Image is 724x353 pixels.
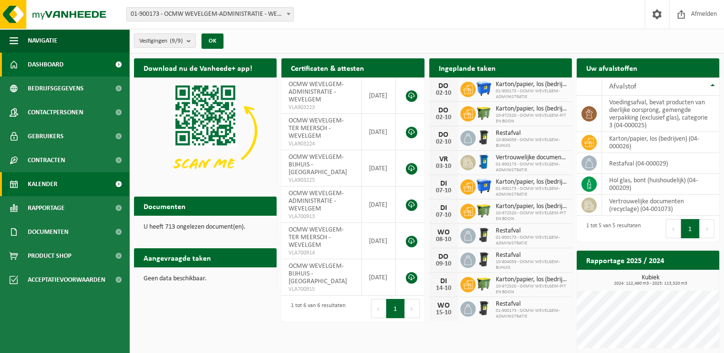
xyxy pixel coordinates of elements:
div: 02-10 [434,90,453,97]
div: 1 tot 6 van 6 resultaten [286,298,345,319]
button: Previous [666,219,681,238]
h2: Uw afvalstoffen [577,58,647,77]
div: 02-10 [434,114,453,121]
td: [DATE] [362,150,396,187]
span: Acceptatievoorwaarden [28,268,105,292]
span: Bedrijfsgegevens [28,77,84,100]
span: 10-972520 - OCMW WEVELGEM-PIT EN BOON [496,210,567,222]
div: DO [434,82,453,90]
span: VLA903224 [289,140,354,148]
img: WB-0240-HPE-BK-01 [476,129,492,145]
div: DO [434,107,453,114]
span: 01-900173 - OCMW WEVELGEM-ADMINISTRATIE [496,186,567,198]
span: Gebruikers [28,124,64,148]
div: 02-10 [434,139,453,145]
span: Karton/papier, los (bedrijven) [496,203,567,210]
td: [DATE] [362,187,396,223]
img: WB-1100-HPE-GN-50 [476,276,492,292]
img: WB-1100-HPE-BE-01 [476,178,492,194]
span: 01-900173 - OCMW WEVELGEM-ADMINISTRATIE [496,88,567,100]
span: 01-900173 - OCMW WEVELGEM-ADMINISTRATIE [496,308,567,320]
h2: Download nu de Vanheede+ app! [134,58,262,77]
button: 1 [681,219,700,238]
td: karton/papier, los (bedrijven) (04-000026) [602,132,719,153]
td: [DATE] [362,114,396,150]
span: Karton/papier, los (bedrijven) [496,105,567,113]
div: 14-10 [434,285,453,292]
span: OCMW WEVELGEM-ADMINISTRATIE - WEVELGEM [289,190,344,212]
h2: Aangevraagde taken [134,248,221,267]
span: Karton/papier, los (bedrijven) [496,81,567,88]
span: OCMW WEVELGEM-TER MEERSCH - WEVELGEM [289,117,344,140]
td: restafval (04-000029) [602,153,719,174]
div: 15-10 [434,309,453,316]
span: OCMW WEVELGEM-ADMINISTRATIE - WEVELGEM [289,81,344,103]
div: DO [434,253,453,261]
span: Vertrouwelijke documenten (recyclage) [496,154,567,162]
span: Dashboard [28,53,64,77]
img: Download de VHEPlus App [134,77,277,185]
div: 1 tot 5 van 5 resultaten [581,218,641,239]
span: 01-900173 - OCMW WEVELGEM-ADMINISTRATIE [496,162,567,173]
td: [DATE] [362,223,396,259]
span: Karton/papier, los (bedrijven) [496,178,567,186]
td: voedingsafval, bevat producten van dierlijke oorsprong, gemengde verpakking (exclusief glas), cat... [602,96,719,132]
div: 03-10 [434,163,453,170]
button: Next [405,299,420,318]
img: WB-1100-HPE-BE-01 [476,80,492,97]
img: WB-0240-HPE-BE-09 [476,154,492,170]
div: DI [434,180,453,188]
span: Karton/papier, los (bedrijven) [496,276,567,284]
button: Next [700,219,714,238]
img: WB-1100-HPE-GN-50 [476,105,492,121]
span: VLA700914 [289,249,354,257]
span: Product Shop [28,244,71,268]
img: WB-0240-HPE-BK-01 [476,251,492,267]
span: OCMW WEVELGEM-BIJHUIS - [GEOGRAPHIC_DATA] [289,263,347,285]
img: WB-0240-HPE-BK-01 [476,300,492,316]
div: 07-10 [434,188,453,194]
span: Restafval [496,300,567,308]
h2: Documenten [134,197,195,215]
td: vertrouwelijke documenten (recyclage) (04-001073) [602,195,719,216]
span: Restafval [496,227,567,235]
button: Previous [371,299,386,318]
div: DO [434,131,453,139]
span: 10-804059 - OCMW WEVELGEM-BIJHUIS [496,137,567,149]
h3: Kubiek [581,275,719,286]
count: (9/9) [170,38,183,44]
span: Contactpersonen [28,100,83,124]
span: 2024: 122,460 m3 - 2025: 113,520 m3 [581,281,719,286]
span: 01-900173 - OCMW WEVELGEM-ADMINISTRATIE - WEVELGEM [127,8,293,21]
div: WO [434,229,453,236]
span: OCMW WEVELGEM-TER MEERSCH - WEVELGEM [289,226,344,249]
span: Navigatie [28,29,57,53]
img: WB-1100-HPE-GN-50 [476,202,492,219]
h2: Rapportage 2025 / 2024 [577,251,674,269]
div: DI [434,277,453,285]
span: VLA903223 [289,104,354,111]
div: 08-10 [434,236,453,243]
span: Kalender [28,172,57,196]
span: Rapportage [28,196,65,220]
span: 10-972520 - OCMW WEVELGEM-PIT EN BOON [496,284,567,295]
div: WO [434,302,453,309]
span: Contracten [28,148,65,172]
td: [DATE] [362,77,396,114]
td: hol glas, bont (huishoudelijk) (04-000209) [602,174,719,195]
span: 01-900173 - OCMW WEVELGEM-ADMINISTRATIE [496,235,567,246]
span: VLA700915 [289,286,354,293]
span: 10-972520 - OCMW WEVELGEM-PIT EN BOON [496,113,567,124]
p: U heeft 713 ongelezen document(en). [144,224,267,231]
p: Geen data beschikbaar. [144,276,267,282]
span: Restafval [496,130,567,137]
div: DI [434,204,453,212]
button: OK [201,33,223,49]
td: [DATE] [362,259,396,296]
span: Documenten [28,220,68,244]
div: 07-10 [434,212,453,219]
span: 10-804059 - OCMW WEVELGEM-BIJHUIS [496,259,567,271]
div: VR [434,155,453,163]
span: Restafval [496,252,567,259]
span: Vestigingen [139,34,183,48]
